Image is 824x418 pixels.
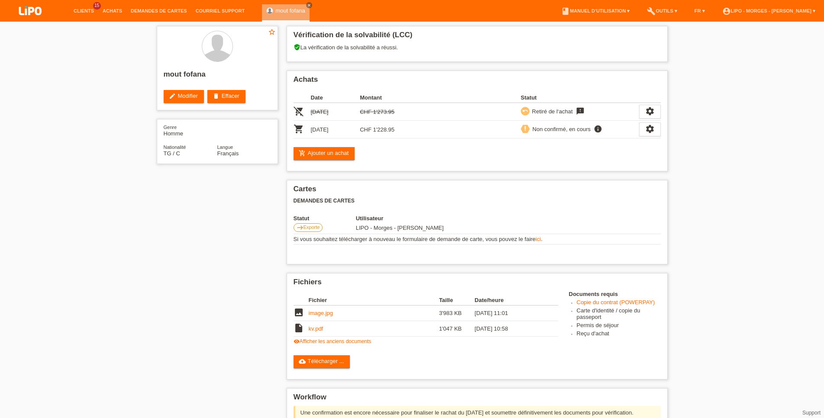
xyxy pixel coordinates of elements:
span: Togo / C / 02.02.2009 [164,150,180,157]
i: account_circle [722,7,731,16]
div: Non confirmé, en cours [530,125,591,134]
a: image.jpg [309,310,333,316]
a: close [306,2,312,8]
h2: Cartes [294,185,661,198]
i: build [647,7,656,16]
td: [DATE] [311,103,360,121]
i: insert_drive_file [294,323,304,333]
td: Si vous souhaitez télécharger à nouveau le formulaire de demande de carte, vous pouvez le faire . [294,234,661,244]
a: star_border [268,28,276,37]
span: Langue [217,145,233,150]
i: star_border [268,28,276,36]
h4: Documents requis [569,291,661,297]
h2: mout fofana [164,70,271,83]
i: settings [645,124,655,134]
a: account_circleLIPO - Morges - [PERSON_NAME] ▾ [718,8,820,13]
i: priority_high [522,125,528,132]
a: Clients [69,8,98,13]
div: Retiré de l‘achat [530,107,573,116]
th: Montant [360,93,409,103]
i: close [307,3,311,7]
a: kv.pdf [309,325,323,332]
span: 09.08.2025 [356,225,444,231]
a: visibilityAfficher les anciens documents [294,338,372,344]
span: Exporte [304,225,320,230]
span: Genre [164,125,177,130]
th: Taille [439,295,475,305]
td: [DATE] [311,121,360,138]
h2: Achats [294,75,661,88]
i: POSP00025952 [294,106,304,116]
i: feedback [575,107,585,116]
h2: Vérification de la solvabilité (LCC) [294,31,661,44]
td: [DATE] 11:01 [475,305,546,321]
a: LIPO pay [9,18,52,24]
td: CHF 1'228.95 [360,121,409,138]
td: 3'983 KB [439,305,475,321]
th: Date/heure [475,295,546,305]
td: 1'047 KB [439,321,475,337]
i: POSP00026578 [294,124,304,134]
a: Copie du contrat (POWERPAY) [577,299,655,305]
a: FR ▾ [690,8,709,13]
a: Demandes de cartes [126,8,191,13]
i: add_shopping_cart [299,150,306,157]
i: book [561,7,570,16]
a: Achats [98,8,126,13]
a: Support [802,410,821,416]
i: east [297,224,304,231]
th: Fichier [309,295,439,305]
span: Nationalité [164,145,186,150]
i: visibility [294,338,300,344]
a: buildOutils ▾ [643,8,681,13]
th: Statut [294,215,356,222]
a: mout fofana [275,7,305,14]
li: Reçu d'achat [577,330,661,338]
div: Homme [164,124,217,137]
a: add_shopping_cartAjouter un achat [294,147,355,160]
a: editModifier [164,90,204,103]
div: La vérification de la solvabilité a réussi. [294,44,661,57]
td: CHF 1'273.95 [360,103,409,121]
i: image [294,307,304,318]
li: Permis de séjour [577,322,661,330]
a: deleteEffacer [207,90,246,103]
a: ici [536,236,541,242]
a: bookManuel d’utilisation ▾ [557,8,634,13]
i: undo [522,108,528,114]
h2: Fichiers [294,278,661,291]
th: Date [311,93,360,103]
i: edit [169,93,176,100]
h3: Demandes de cartes [294,198,661,204]
th: Statut [521,93,639,103]
span: 15 [93,2,101,10]
a: cloud_uploadTélécharger ... [294,355,350,368]
i: settings [645,106,655,116]
h2: Workflow [294,393,661,406]
i: info [593,125,603,133]
i: cloud_upload [299,358,306,365]
th: Utilisateur [356,215,503,222]
li: Carte d'identité / copie du passeport [577,307,661,322]
a: Courriel Support [191,8,249,13]
i: delete [213,93,220,100]
td: [DATE] 10:58 [475,321,546,337]
i: verified_user [294,44,301,51]
span: Français [217,150,239,157]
